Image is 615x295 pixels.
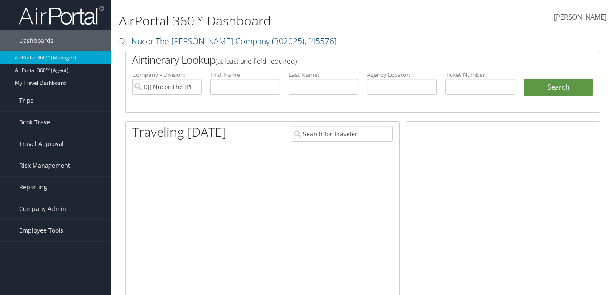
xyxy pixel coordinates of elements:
[554,12,606,22] span: [PERSON_NAME]
[304,35,337,47] span: , [ 45576 ]
[132,53,554,67] h2: Airtinerary Lookup
[445,70,515,79] label: Ticket Number:
[19,30,54,51] span: Dashboards
[119,35,337,47] a: DJJ Nucor The [PERSON_NAME] Company
[119,12,444,30] h1: AirPortal 360™ Dashboard
[367,70,436,79] label: Agency Locator:
[19,90,34,111] span: Trips
[19,133,64,155] span: Travel Approval
[554,4,606,31] a: [PERSON_NAME]
[19,177,47,198] span: Reporting
[19,220,63,241] span: Employee Tools
[272,35,304,47] span: ( 302025 )
[292,126,393,142] input: Search for Traveler
[215,56,297,66] span: (at least one field required)
[210,70,280,79] label: First Name:
[289,70,358,79] label: Last Name:
[19,155,70,176] span: Risk Management
[19,112,52,133] span: Book Travel
[132,123,227,141] h1: Traveling [DATE]
[19,6,104,25] img: airportal-logo.png
[524,79,593,96] button: Search
[132,70,202,79] label: Company - Division:
[19,198,66,219] span: Company Admin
